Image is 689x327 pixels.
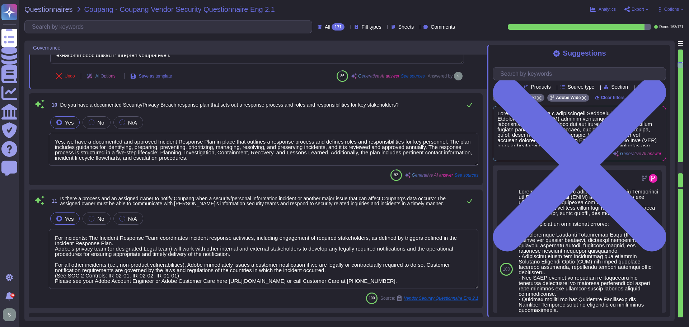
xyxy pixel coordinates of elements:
[128,216,137,222] span: N/A
[97,120,104,126] span: No
[139,74,172,78] span: Save as template
[65,120,74,126] span: Yes
[454,173,478,177] span: See sources
[60,196,446,206] span: Is there a process and an assigned owner to notify Coupang when a security/personal information i...
[325,24,331,29] span: All
[659,25,669,29] span: Done:
[394,173,398,177] span: 92
[431,24,455,29] span: Comments
[49,198,57,204] span: 11
[599,7,616,11] span: Analytics
[49,102,57,107] span: 10
[84,6,275,13] span: Coupang - Coupang Vendor Security Questionnaire Eng 2.1
[369,296,375,300] span: 100
[49,133,478,166] textarea: Yes, we have a documented and approved Incident Response Plan in place that outlines a response p...
[590,6,616,12] button: Analytics
[664,7,679,11] span: Options
[50,69,81,83] button: Undo
[33,45,60,50] span: Governance
[358,74,399,78] span: Generative AI answer
[380,295,478,301] span: Source:
[361,24,381,29] span: Fill types
[497,67,666,80] input: Search by keywords
[454,72,463,80] img: user
[125,69,178,83] button: Save as template
[670,25,683,29] span: 163 / 171
[401,74,425,78] span: See sources
[60,102,399,108] span: Do you have a documented Security/Privacy Breach response plan that sets out a response process a...
[28,20,312,33] input: Search by keywords
[428,74,453,78] span: Answered by
[412,173,453,177] span: Generative AI answer
[97,216,104,222] span: No
[128,120,137,126] span: N/A
[10,293,15,298] div: 9+
[24,6,73,13] span: Questionnaires
[398,24,414,29] span: Sheets
[65,74,75,78] span: Undo
[503,267,510,271] span: 100
[65,216,74,222] span: Yes
[404,296,478,300] span: Vendor Security Questionnaire Eng 2.1
[341,74,344,78] span: 86
[1,307,21,323] button: user
[632,7,644,11] span: Export
[3,308,16,321] img: user
[49,229,478,289] textarea: For incidents: The Incident Response Team coordinates incident response activities, including eng...
[332,23,344,31] div: 171
[95,74,116,78] span: AI Options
